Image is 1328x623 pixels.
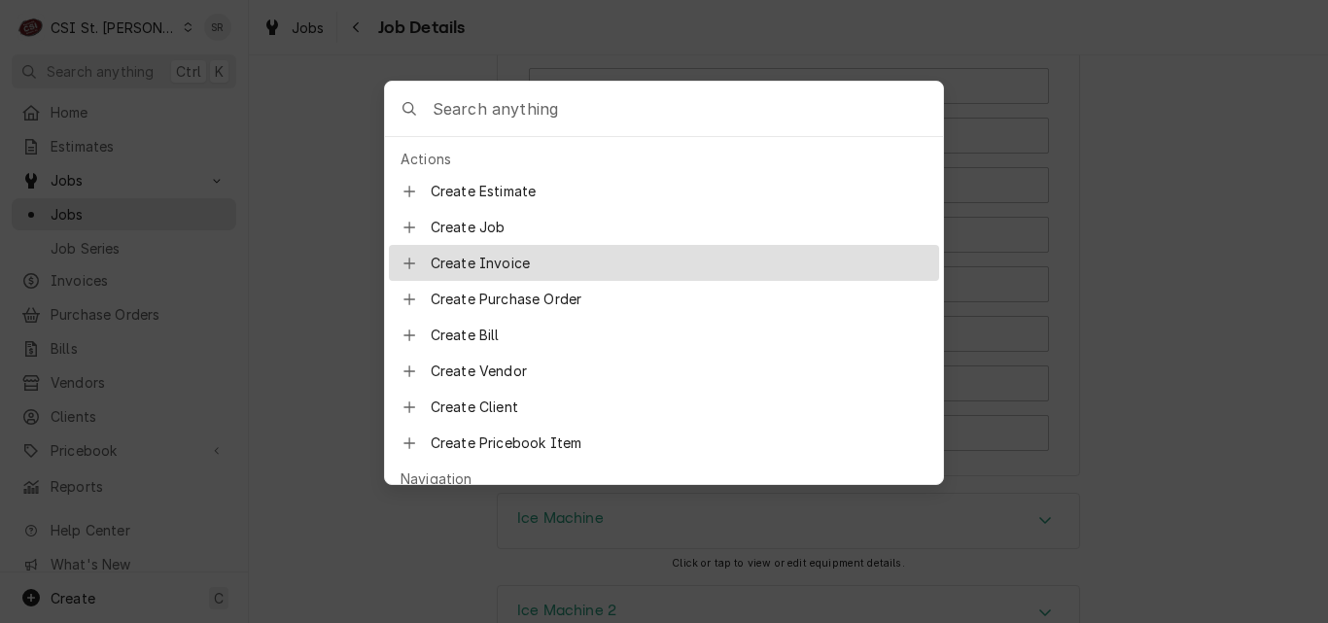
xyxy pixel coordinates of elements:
span: Create Job [431,217,927,237]
div: Actions [389,145,939,173]
div: Global Command Menu [384,81,944,485]
span: Create Invoice [431,253,927,273]
span: Create Client [431,397,927,417]
div: Navigation [389,465,939,493]
span: Create Estimate [431,181,927,201]
span: Create Bill [431,325,927,345]
span: Create Purchase Order [431,289,927,309]
input: Search anything [433,82,943,136]
span: Create Vendor [431,361,927,381]
span: Create Pricebook Item [431,433,927,453]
